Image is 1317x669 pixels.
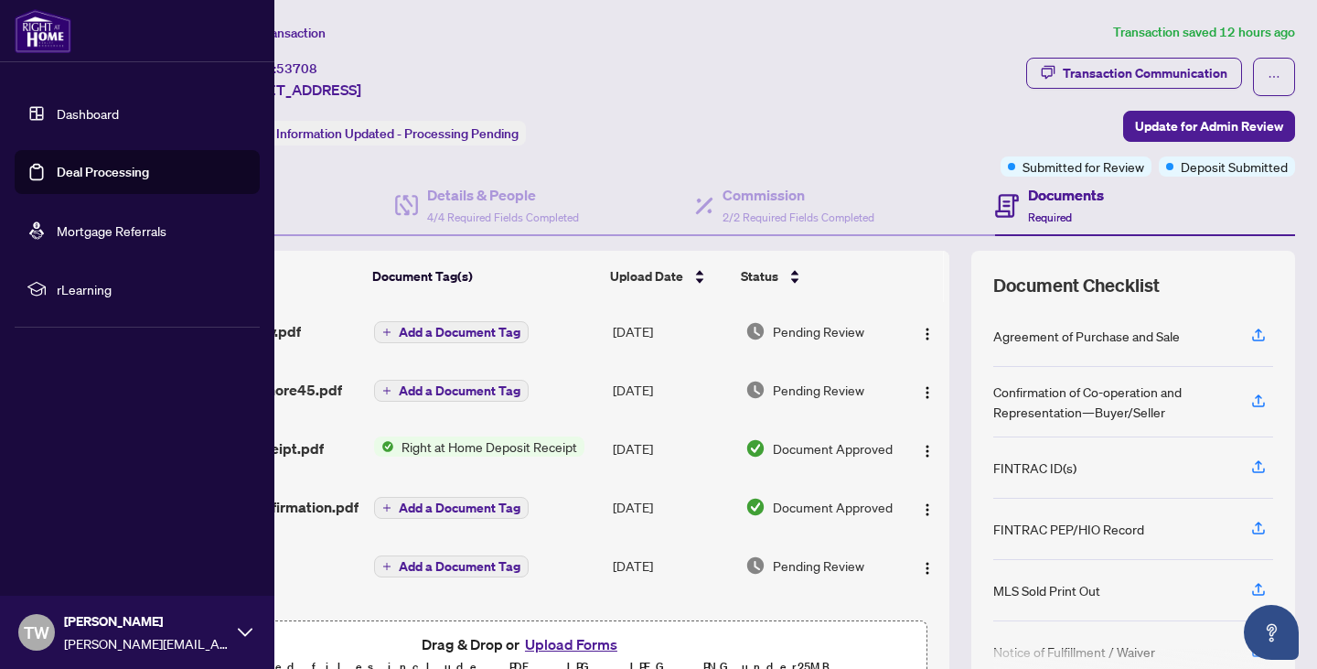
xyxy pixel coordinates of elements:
span: Status [741,266,778,286]
th: Document Tag(s) [365,251,602,302]
h4: Documents [1028,184,1104,206]
span: Update for Admin Review [1135,112,1283,141]
span: Deposit Submitted [1181,156,1288,177]
button: Add a Document Tag [374,555,529,578]
span: plus [382,328,391,337]
button: Logo [913,492,942,522]
span: plus [382,386,391,395]
button: Add a Document Tag [374,321,529,343]
button: Add a Document Tag [374,380,529,402]
div: Confirmation of Co-operation and Representation—Buyer/Seller [993,382,1229,422]
td: [DATE] [605,361,737,419]
td: [DATE] [605,595,737,653]
button: Logo [913,434,942,463]
article: Transaction saved 12 hours ago [1113,22,1295,43]
span: Information Updated - Processing Pending [276,125,519,142]
button: Add a Document Tag [374,320,529,344]
th: Upload Date [603,251,734,302]
span: Add a Document Tag [399,560,520,573]
button: Logo [913,551,942,580]
img: Logo [920,385,935,400]
span: plus [382,503,391,513]
a: Dashboard [57,105,119,122]
td: [DATE] [605,419,737,478]
span: Required [1028,210,1072,224]
button: Logo [913,375,942,405]
div: FINTRAC PEP/HIO Record [993,519,1144,539]
button: Open asap [1244,605,1299,660]
span: View Transaction [228,25,326,41]
button: Add a Document Tag [374,497,529,519]
span: Document Checklist [993,273,1160,298]
img: Logo [920,502,935,517]
img: Document Status [745,380,766,400]
span: [STREET_ADDRESS] [227,79,361,101]
span: Document Approved [773,438,893,459]
img: Document Status [745,497,766,517]
img: Logo [920,561,935,576]
button: Logo [913,317,942,346]
td: [DATE] [605,478,737,536]
button: Add a Document Tag [374,496,529,520]
button: Upload Forms [519,632,623,656]
img: Document Status [745,556,766,576]
td: [DATE] [605,302,737,361]
span: Pending Review [773,321,864,341]
span: 4/4 Required Fields Completed [427,210,579,224]
span: 53708 [276,60,317,77]
span: rLearning [57,279,247,299]
img: Document Status [745,321,766,341]
img: Logo [920,327,935,341]
div: FINTRAC ID(s) [993,458,1076,478]
img: Status Icon [374,437,394,457]
a: Mortgage Referrals [57,222,166,239]
div: Notice of Fulfillment / Waiver [993,642,1155,662]
button: Status IconRight at Home Deposit Receipt [374,437,584,457]
span: plus [382,562,391,571]
h4: Details & People [427,184,579,206]
span: Upload Date [610,266,683,286]
button: Add a Document Tag [374,379,529,403]
td: [DATE] [605,536,737,595]
div: Status: [227,121,526,146]
button: Update for Admin Review [1123,111,1295,142]
div: MLS Sold Print Out [993,580,1100,600]
a: Deal Processing [57,164,149,180]
span: Right at Home Deposit Receipt [394,437,584,457]
span: Add a Document Tag [399,326,520,339]
div: Transaction Communication [1063,59,1227,88]
span: Pending Review [773,556,864,576]
span: Document Approved [773,497,893,517]
span: Drag & Drop or [422,632,623,656]
span: [PERSON_NAME] [64,611,229,631]
th: Status [733,251,897,302]
span: TW [24,620,49,645]
h4: Commission [723,184,874,206]
span: Pending Review [773,380,864,400]
span: Add a Document Tag [399,384,520,397]
span: Submitted for Review [1023,156,1144,177]
img: Document Status [745,438,766,459]
img: Logo [920,444,935,459]
button: Add a Document Tag [374,556,529,577]
span: 2/2 Required Fields Completed [723,210,874,224]
span: [PERSON_NAME][EMAIL_ADDRESS][DOMAIN_NAME] [64,633,229,653]
img: logo [15,9,71,53]
button: Transaction Communication [1026,58,1242,89]
span: ellipsis [1268,70,1280,83]
span: Add a Document Tag [399,502,520,514]
div: Agreement of Purchase and Sale [993,326,1180,346]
